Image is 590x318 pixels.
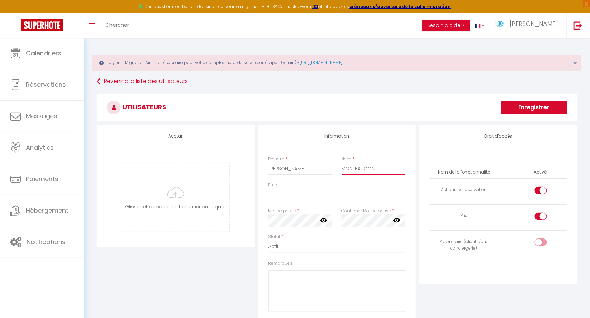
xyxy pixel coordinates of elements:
[26,80,66,89] span: Réservations
[26,175,58,183] span: Paiements
[6,3,26,24] button: Ouvrir le widget de chat LiveChat
[350,3,451,9] a: créneaux d'ouverture de la salle migration
[92,55,582,71] div: Urgent : Migration Airbnb nécessaire pour votre compte, merci de suivre ces étapes (5 min) -
[26,112,57,120] span: Messages
[422,20,470,31] button: Besoin d'aide ?
[26,143,54,152] span: Analytics
[268,156,285,162] label: Prénom
[432,187,495,193] div: Actions de réservation
[100,13,134,38] a: Chercher
[97,94,577,121] h3: Utilisateurs
[430,134,567,139] h4: Droit d'accès
[21,19,63,31] img: Super Booking
[26,49,61,57] span: Calendriers
[26,206,68,215] span: Hébergement
[495,21,505,27] img: ...
[432,213,495,219] div: Prix
[573,60,577,66] button: Close
[107,134,244,139] h4: Avatar
[313,3,319,9] a: ICI
[268,182,280,188] label: Email
[97,75,577,88] a: Revenir à la liste des utilisateurs
[268,208,296,214] label: Mot de passe
[342,208,391,214] label: Confirmer Mot de passe
[531,166,550,178] th: Activé
[268,260,293,267] label: Remarques
[430,166,498,178] th: Nom de la fonctionnalité
[573,59,577,67] span: ×
[490,13,567,38] a: ... [PERSON_NAME]
[574,21,582,30] img: logout
[501,101,567,114] button: Enregistrer
[299,59,342,65] a: [URL][DOMAIN_NAME]
[342,156,352,162] label: Nom
[268,134,406,139] h4: Information
[268,234,281,240] label: Statut
[105,21,129,28] span: Chercher
[510,19,558,28] span: [PERSON_NAME]
[432,238,495,252] div: Propriétaire (client d'une conciergerie)
[27,237,66,246] span: Notifications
